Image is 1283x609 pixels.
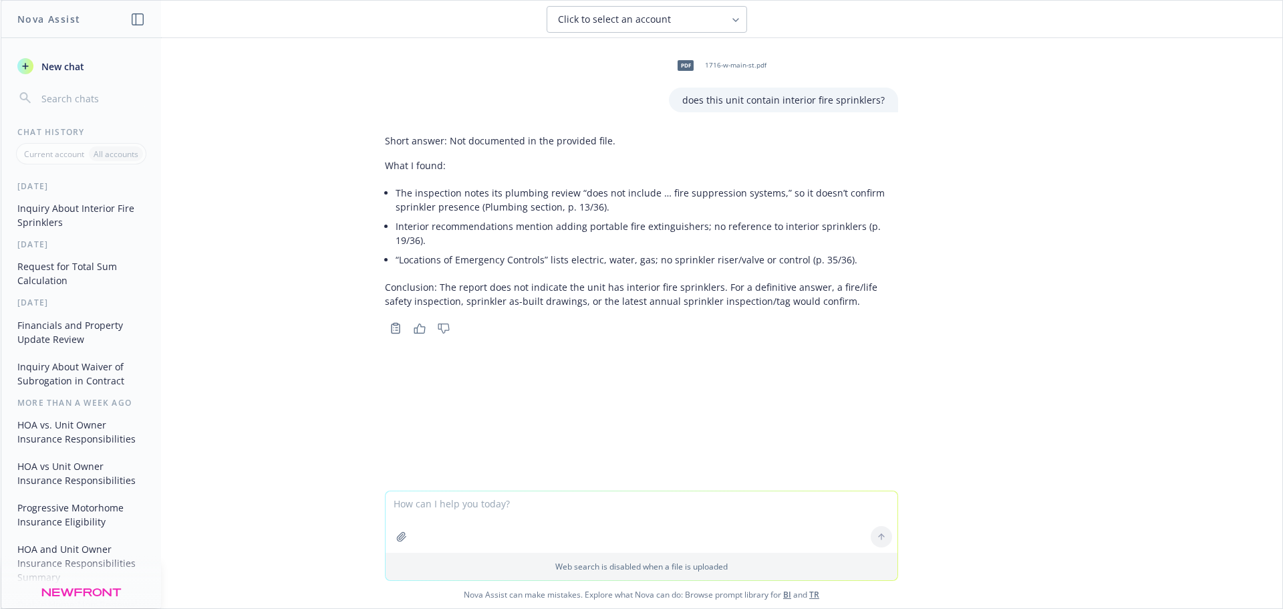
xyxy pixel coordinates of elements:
[94,148,138,160] p: All accounts
[1,126,161,138] div: Chat History
[39,89,145,108] input: Search chats
[433,319,454,338] button: Thumbs down
[12,538,150,588] button: HOA and Unit Owner Insurance Responsibilities Summary
[12,197,150,233] button: Inquiry About Interior Fire Sprinklers
[12,497,150,533] button: Progressive Motorhome Insurance Eligibility
[6,581,1277,608] span: Nova Assist can make mistakes. Explore what Nova can do: Browse prompt library for and
[385,280,898,308] p: Conclusion: The report does not indicate the unit has interior fire sprinklers. For a definitive ...
[396,250,898,269] li: “Locations of Emergency Controls” lists electric, water, gas; no sprinkler riser/valve or control...
[558,13,671,26] span: Click to select an account
[39,59,84,74] span: New chat
[385,158,898,172] p: What I found:
[1,180,161,192] div: [DATE]
[12,455,150,491] button: HOA vs Unit Owner Insurance Responsibilities
[390,322,402,334] svg: Copy to clipboard
[24,148,84,160] p: Current account
[669,49,769,82] div: pdf1716-w-main-st.pdf
[12,414,150,450] button: HOA vs. Unit Owner Insurance Responsibilities
[396,183,898,217] li: The inspection notes its plumbing review “does not include … fire suppression systems,” so it doe...
[394,561,889,572] p: Web search is disabled when a file is uploaded
[17,12,80,26] h1: Nova Assist
[1,397,161,408] div: More than a week ago
[1,239,161,250] div: [DATE]
[385,134,898,148] p: Short answer: Not documented in the provided file.
[783,589,791,600] a: BI
[12,314,150,350] button: Financials and Property Update Review
[12,255,150,291] button: Request for Total Sum Calculation
[678,60,694,70] span: pdf
[12,356,150,392] button: Inquiry About Waiver of Subrogation in Contract
[682,93,885,107] p: does this unit contain interior fire sprinklers?
[12,54,150,78] button: New chat
[809,589,819,600] a: TR
[547,6,747,33] button: Click to select an account
[396,217,898,250] li: Interior recommendations mention adding portable fire extinguishers; no reference to interior spr...
[1,297,161,308] div: [DATE]
[705,61,766,70] span: 1716-w-main-st.pdf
